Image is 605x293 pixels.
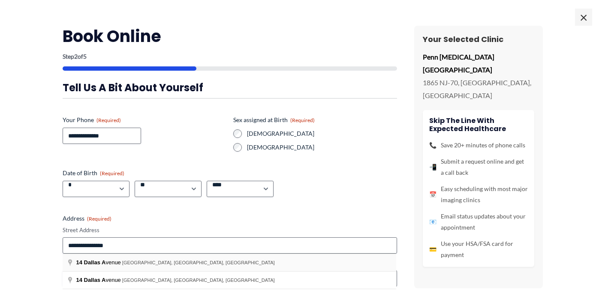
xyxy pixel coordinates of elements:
[247,143,397,152] label: [DEMOGRAPHIC_DATA]
[84,259,106,266] span: Dallas A
[76,259,122,266] span: venue
[233,116,315,124] legend: Sex assigned at Birth
[423,34,534,44] h3: Your Selected Clinic
[100,170,124,176] span: (Required)
[63,214,111,223] legend: Address
[247,129,397,138] label: [DEMOGRAPHIC_DATA]
[429,117,528,133] h4: Skip the line with Expected Healthcare
[74,53,78,60] span: 2
[63,81,397,94] h3: Tell us a bit about yourself
[429,238,528,260] li: Use your HSA/FSA card for payment
[83,53,87,60] span: 5
[76,259,82,266] span: 14
[429,189,436,200] span: 📅
[429,211,528,233] li: Email status updates about your appointment
[122,260,275,265] span: [GEOGRAPHIC_DATA], [GEOGRAPHIC_DATA], [GEOGRAPHIC_DATA]
[429,140,528,151] li: Save 20+ minutes of phone calls
[429,216,436,227] span: 📧
[63,116,226,124] label: Your Phone
[76,277,122,283] span: venue
[63,26,397,47] h2: Book Online
[575,9,592,26] span: ×
[429,140,436,151] span: 📞
[423,76,534,102] p: 1865 NJ-70, [GEOGRAPHIC_DATA], [GEOGRAPHIC_DATA]
[96,117,121,123] span: (Required)
[63,226,397,234] label: Street Address
[122,278,275,283] span: [GEOGRAPHIC_DATA], [GEOGRAPHIC_DATA], [GEOGRAPHIC_DATA]
[429,244,436,255] span: 💳
[63,169,124,177] legend: Date of Birth
[87,215,111,222] span: (Required)
[63,54,397,60] p: Step of
[76,277,82,283] span: 14
[429,161,436,173] span: 📲
[429,183,528,206] li: Easy scheduling with most major imaging clinics
[429,156,528,178] li: Submit a request online and get a call back
[423,51,534,76] p: Penn [MEDICAL_DATA] [GEOGRAPHIC_DATA]
[84,277,106,283] span: Dallas A
[290,117,315,123] span: (Required)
